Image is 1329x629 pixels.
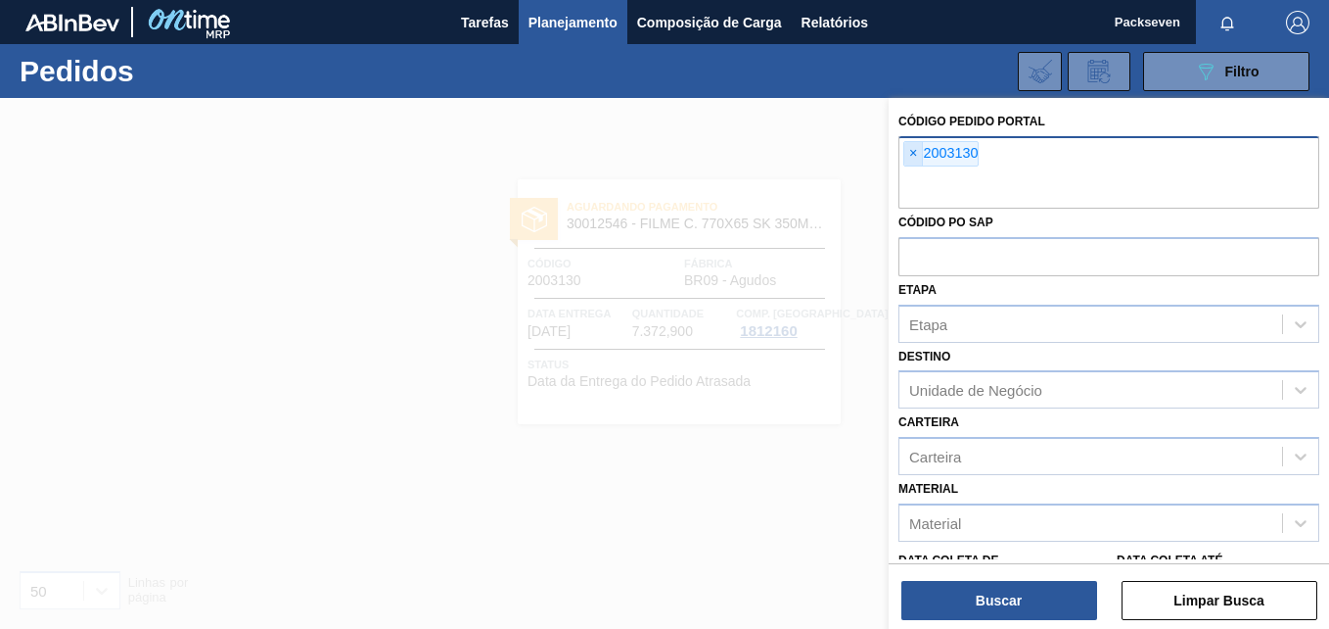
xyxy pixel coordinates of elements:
[898,283,937,297] label: Etapa
[898,115,1045,128] label: Código Pedido Portal
[903,141,979,167] div: 2003130
[898,415,959,429] label: Carteira
[909,449,961,465] div: Carteira
[637,11,782,34] span: Composição de Carga
[1143,52,1309,91] button: Filtro
[909,514,961,531] div: Material
[1018,52,1062,91] div: Importar Negociações dos Pedidos
[898,554,998,567] label: Data coleta de
[909,382,1042,399] div: Unidade de Negócio
[1286,11,1309,34] img: Logout
[20,60,294,82] h1: Pedidos
[898,482,958,496] label: Material
[802,11,868,34] span: Relatórios
[1117,554,1222,567] label: Data coleta até
[898,216,993,229] label: Códido PO SAP
[898,350,950,363] label: Destino
[25,14,119,31] img: TNhmsLtSVTkK8tSr43FrP2fwEKptu5GPRR3wAAAABJRU5ErkJggg==
[909,315,947,332] div: Etapa
[1068,52,1130,91] div: Solicitação de Revisão de Pedidos
[1196,9,1259,36] button: Notificações
[1225,64,1260,79] span: Filtro
[528,11,618,34] span: Planejamento
[461,11,509,34] span: Tarefas
[904,142,923,166] span: ×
